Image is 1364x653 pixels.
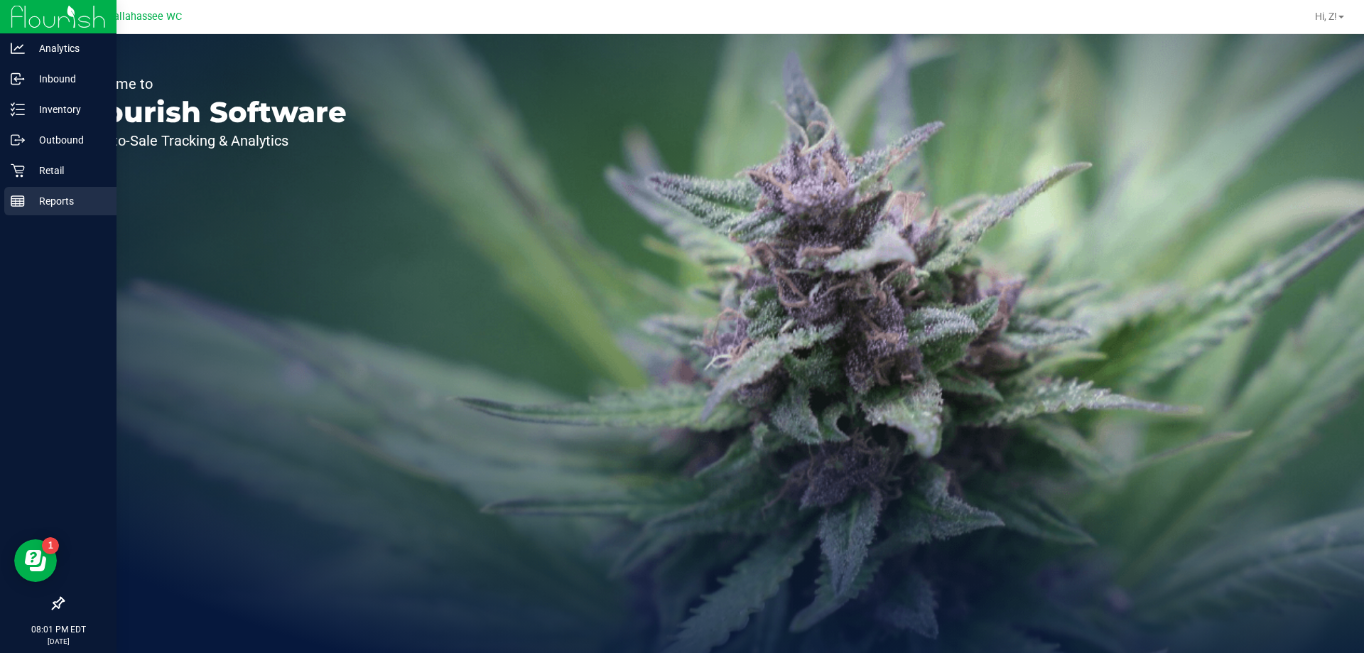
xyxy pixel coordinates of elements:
[11,194,25,208] inline-svg: Reports
[1315,11,1337,22] span: Hi, Z!
[6,636,110,647] p: [DATE]
[6,623,110,636] p: 08:01 PM EDT
[25,40,110,57] p: Analytics
[11,163,25,178] inline-svg: Retail
[11,102,25,117] inline-svg: Inventory
[42,537,59,554] iframe: Resource center unread badge
[11,41,25,55] inline-svg: Analytics
[14,539,57,582] iframe: Resource center
[11,72,25,86] inline-svg: Inbound
[77,98,347,126] p: Flourish Software
[25,131,110,149] p: Outbound
[108,11,182,23] span: Tallahassee WC
[11,133,25,147] inline-svg: Outbound
[25,193,110,210] p: Reports
[77,77,347,91] p: Welcome to
[25,101,110,118] p: Inventory
[77,134,347,148] p: Seed-to-Sale Tracking & Analytics
[25,162,110,179] p: Retail
[25,70,110,87] p: Inbound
